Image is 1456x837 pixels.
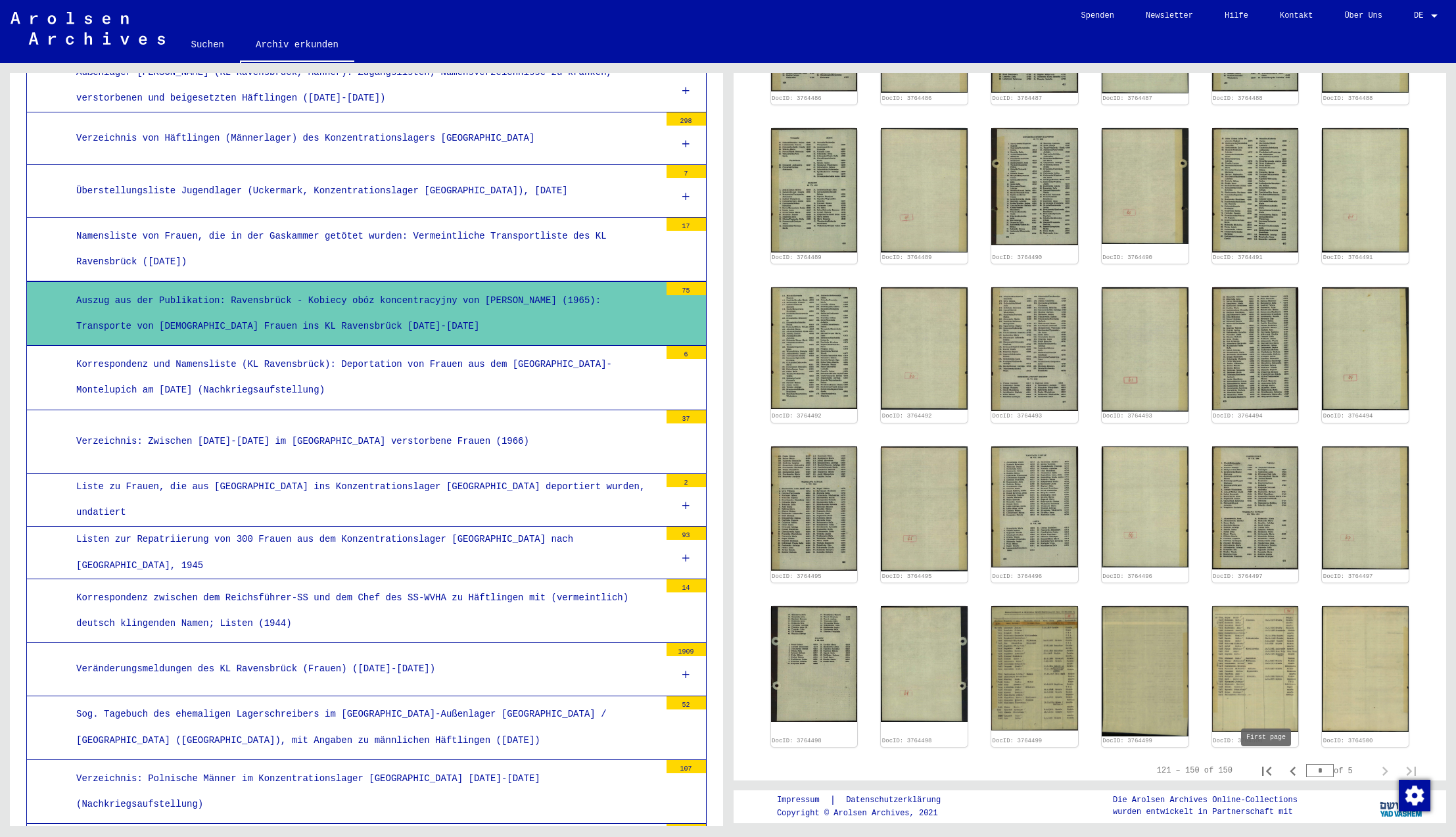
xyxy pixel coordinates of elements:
div: 107 [667,760,706,773]
div: Verzeichnis: Polnische Männer im Konzentrationslager [GEOGRAPHIC_DATA] [DATE]-[DATE] (Nachkriegsa... [66,766,660,817]
div: Verzeichnis von Häftlingen (Männerlager) des Konzentrationslagers [GEOGRAPHIC_DATA] [66,126,660,151]
a: Archiv erkunden [240,29,354,63]
img: 001.jpg [771,446,858,571]
div: 52 [667,696,706,709]
p: Copyright © Arolsen Archives, 2021 [777,807,956,819]
img: 002.jpg [1102,606,1188,736]
a: DocID: 3764497 [1323,573,1373,580]
div: 7 [667,165,706,178]
a: DocID: 3764488 [1323,95,1373,102]
a: Impressum [777,794,830,807]
div: 121 – 150 of 150 [1157,765,1233,777]
div: 145 [667,824,706,837]
a: DocID: 3764497 [1213,573,1263,580]
img: 001.jpg [771,128,858,252]
a: DocID: 3764490 [1102,254,1152,261]
a: DocID: 3764495 [772,573,822,580]
img: 001.jpg [1212,128,1299,252]
a: DocID: 3764486 [882,95,932,102]
span: DE [1414,12,1428,21]
div: of 5 [1306,765,1372,777]
div: 93 [667,527,706,540]
img: 002.jpg [1322,606,1409,731]
img: 002.jpg [1102,446,1188,567]
div: Auszug aus der Publikation: Ravensbrück - Kobiecy obóz koncentracyjny von [PERSON_NAME] (1965): T... [66,288,660,339]
p: wurden entwickelt in Partnerschaft mit [1113,806,1298,818]
a: DocID: 3764491 [1213,254,1263,261]
a: DocID: 3764494 [1213,413,1263,419]
p: Die Arolsen Archives Online-Collections [1113,794,1298,806]
img: 001.jpg [991,287,1078,411]
img: 002.jpg [881,287,968,410]
img: 001.jpg [771,287,858,409]
a: DocID: 3764487 [993,95,1043,102]
a: DocID: 3764493 [1102,413,1152,419]
a: DocID: 3764489 [772,254,822,261]
div: 75 [667,282,706,295]
button: Previous page [1280,757,1306,784]
a: DocID: 3764499 [1102,738,1152,744]
div: Korrespondenz und Namensliste (KL Ravensbrück): Deportation von Frauen aus dem [GEOGRAPHIC_DATA]-... [66,352,660,403]
a: DocID: 3764490 [993,254,1043,261]
div: 2 [667,474,706,487]
img: Zustimmung ändern [1399,780,1430,811]
div: 298 [667,112,706,126]
div: Korrespondenz zwischen dem Reichsführer-SS und dem Chef des SS-WVHA zu Häftlingen mit (vermeintli... [66,585,660,636]
img: 002.jpg [881,606,968,722]
a: DocID: 3764489 [882,254,932,261]
a: DocID: 3764494 [1323,413,1373,419]
div: | [777,794,956,807]
a: DocID: 3764488 [1213,95,1263,102]
div: 37 [667,410,706,423]
img: 002.jpg [1322,446,1409,569]
a: DocID: 3764495 [882,573,932,580]
div: 6 [667,346,706,359]
a: DocID: 3764493 [993,413,1043,419]
img: Arolsen_neg.svg [11,12,165,45]
a: DocID: 3764498 [882,738,932,744]
img: 001.jpg [1212,287,1299,410]
img: 002.jpg [1102,287,1188,412]
div: Liste zu Frauen, die aus [GEOGRAPHIC_DATA] ins Konzentrationslager [GEOGRAPHIC_DATA] deportiert w... [66,474,660,525]
img: 002.jpg [881,446,968,572]
img: 001.jpg [1212,606,1299,732]
a: DocID: 3764499 [993,738,1043,744]
div: 17 [667,218,706,231]
img: 002.jpg [1322,287,1409,410]
button: Last page [1398,757,1424,784]
img: 001.jpg [991,606,1078,730]
div: Veränderungsmeldungen des KL Ravensbrück (Frauen) ([DATE]-[DATE]) [66,656,660,682]
a: DocID: 3764496 [993,573,1043,580]
div: Sog. Tagebuch des ehemaligen Lagerschreibers im [GEOGRAPHIC_DATA]-Außenlager [GEOGRAPHIC_DATA] / ... [66,702,660,753]
button: First page [1254,757,1280,784]
a: DocID: 3764492 [772,413,822,419]
a: DocID: 3764487 [1102,95,1152,102]
a: Suchen [176,29,240,60]
a: DocID: 3764492 [882,413,932,419]
a: DocID: 3764486 [772,95,822,102]
div: Überstellungsliste Jugendlager (Uckermark, Konzentrationslager [GEOGRAPHIC_DATA]), [DATE] [66,178,660,204]
img: 002.jpg [1102,128,1188,244]
div: Verzeichnis: Zwischen [DATE]-[DATE] im [GEOGRAPHIC_DATA] verstorbene Frauen (1966) [66,429,660,454]
div: Listen zur Repatriierung von 300 Frauen aus dem Konzentrationslager [GEOGRAPHIC_DATA] nach [GEOGR... [66,527,660,578]
img: 001.jpg [771,606,858,722]
img: 001.jpg [991,128,1078,245]
a: DocID: 3764500 [1213,738,1263,744]
a: DocID: 3764496 [1102,573,1152,580]
button: Next page [1372,757,1398,784]
a: DocID: 3764491 [1323,254,1373,261]
a: Datenschutzerklärung [835,794,956,807]
img: yv_logo.png [1377,790,1426,823]
div: Außenlager [PERSON_NAME] (KL Ravensbrück, Männer): Zugangslisten; Namensverzeichnisse zu kranken,... [66,60,660,111]
a: DocID: 3764498 [772,738,822,744]
div: 14 [667,579,706,592]
div: Namensliste von Frauen, die in der Gaskammer getötet wurden: Vermeintliche Transportliste des KL ... [66,224,660,275]
img: 001.jpg [1212,446,1299,569]
img: 002.jpg [881,128,968,252]
img: 002.jpg [1322,128,1409,252]
img: 001.jpg [991,446,1078,567]
div: 1909 [667,643,706,656]
a: DocID: 3764500 [1323,738,1373,744]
